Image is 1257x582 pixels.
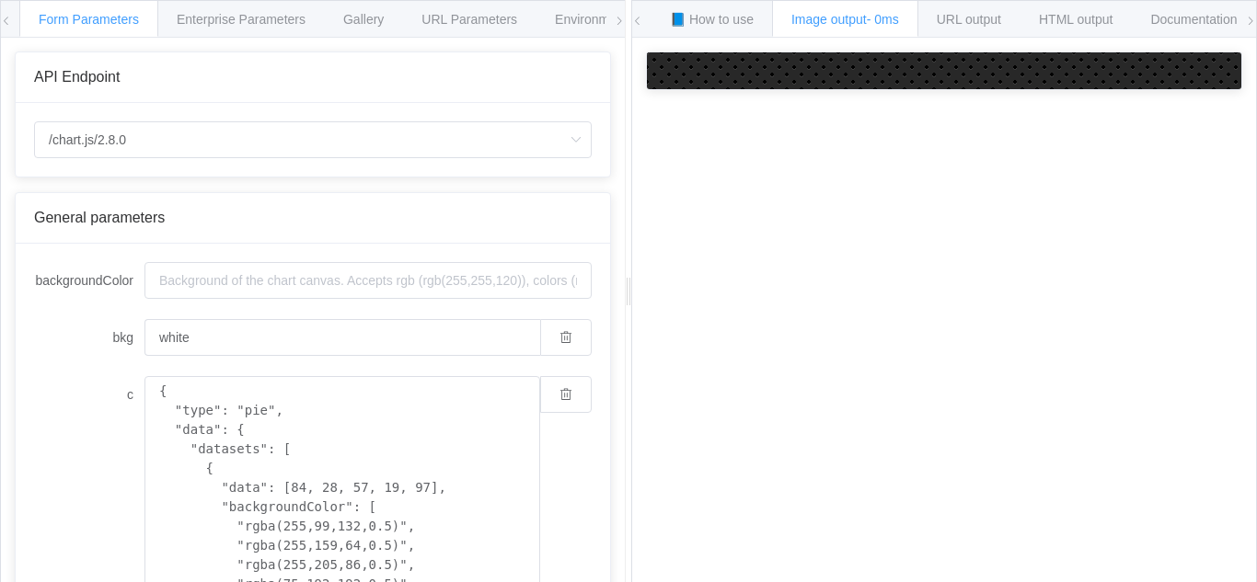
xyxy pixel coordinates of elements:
[34,69,120,85] span: API Endpoint
[34,210,165,225] span: General parameters
[421,12,517,27] span: URL Parameters
[34,376,144,413] label: c
[937,12,1001,27] span: URL output
[177,12,306,27] span: Enterprise Parameters
[791,12,899,27] span: Image output
[1150,12,1237,27] span: Documentation
[867,12,899,27] span: - 0ms
[34,319,144,356] label: bkg
[144,262,592,299] input: Background of the chart canvas. Accepts rgb (rgb(255,255,120)), colors (red), and url-encoded hex...
[144,319,540,356] input: Background of the chart canvas. Accepts rgb (rgb(255,255,120)), colors (red), and url-encoded hex...
[34,262,144,299] label: backgroundColor
[670,12,754,27] span: 📘 How to use
[343,12,384,27] span: Gallery
[555,12,634,27] span: Environments
[1039,12,1113,27] span: HTML output
[34,121,592,158] input: Select
[39,12,139,27] span: Form Parameters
